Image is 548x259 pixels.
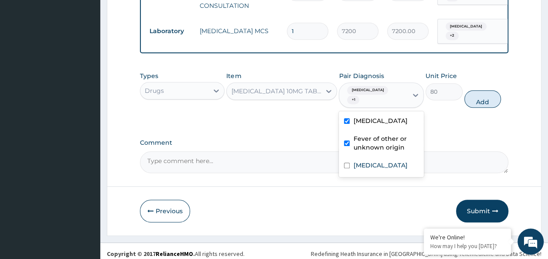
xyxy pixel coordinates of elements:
td: Laboratory [145,23,195,39]
button: Add [464,90,501,108]
label: [MEDICAL_DATA] [353,161,407,170]
td: [MEDICAL_DATA] MCS [195,22,283,40]
div: [MEDICAL_DATA] 10MG TABLET [231,87,322,95]
span: [MEDICAL_DATA] [446,22,487,31]
span: [MEDICAL_DATA] [347,86,388,95]
span: + 1 [347,95,359,104]
label: Types [140,72,158,80]
label: Item [226,72,241,80]
img: d_794563401_company_1708531726252_794563401 [16,44,35,65]
label: Fever of other or unknown origin [353,134,419,152]
textarea: Type your message and hit 'Enter' [4,169,166,200]
button: Submit [456,200,508,222]
button: Previous [140,200,190,222]
p: How may I help you today? [430,242,504,250]
span: We're online! [51,75,120,164]
label: [MEDICAL_DATA] [353,116,407,125]
div: Drugs [145,86,164,95]
label: Comment [140,139,509,147]
label: Unit Price [425,72,457,80]
a: RelianceHMO [156,250,193,258]
label: Pair Diagnosis [339,72,384,80]
div: Minimize live chat window [143,4,164,25]
strong: Copyright © 2017 . [107,250,195,258]
span: + 2 [446,31,459,40]
div: Redefining Heath Insurance in [GEOGRAPHIC_DATA] using Telemedicine and Data Science! [311,249,541,258]
div: Chat with us now [45,49,146,60]
div: We're Online! [430,233,504,241]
